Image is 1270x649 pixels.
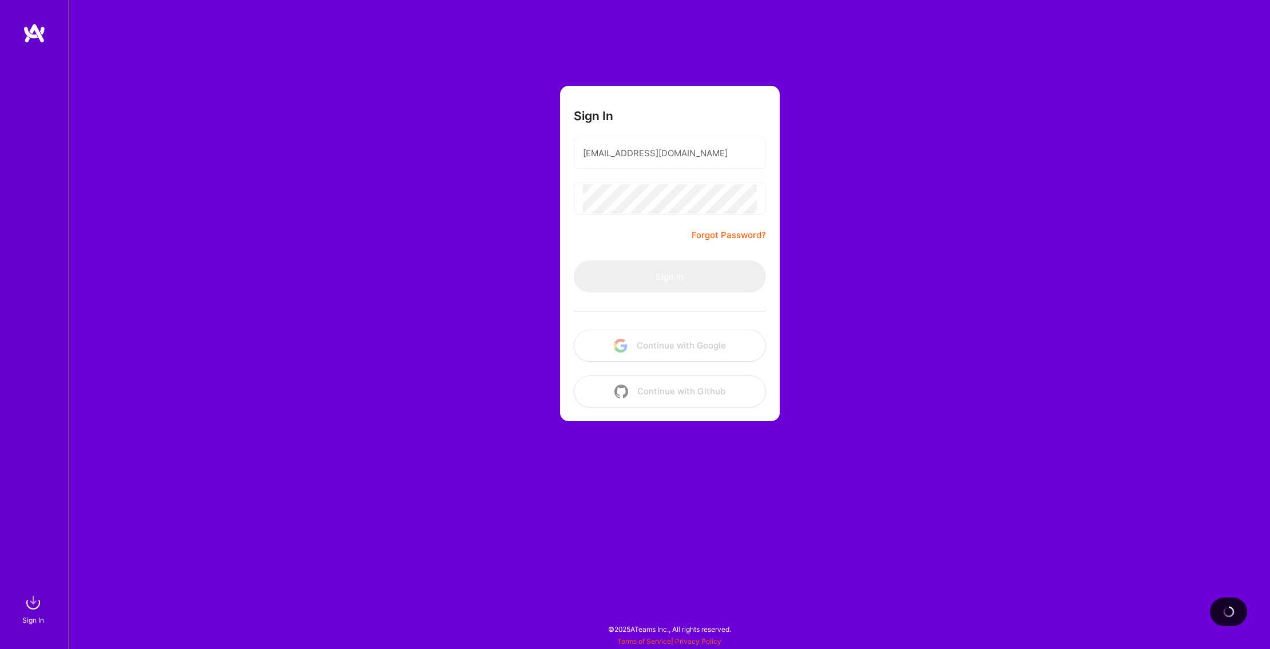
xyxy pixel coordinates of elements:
button: Continue with Google [574,330,766,362]
span: | [617,637,721,646]
a: Privacy Policy [675,637,721,646]
img: loading [1221,604,1236,619]
a: Forgot Password? [692,228,766,242]
button: Continue with Github [574,375,766,407]
img: logo [23,23,46,43]
div: Sign In [22,614,44,626]
img: icon [614,339,628,353]
a: sign inSign In [24,591,45,626]
img: icon [614,385,628,398]
input: Email... [583,138,757,168]
h3: Sign In [574,109,613,123]
a: Terms of Service [617,637,671,646]
img: sign in [22,591,45,614]
div: © 2025 ATeams Inc., All rights reserved. [69,615,1270,643]
button: Sign In [574,260,766,292]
